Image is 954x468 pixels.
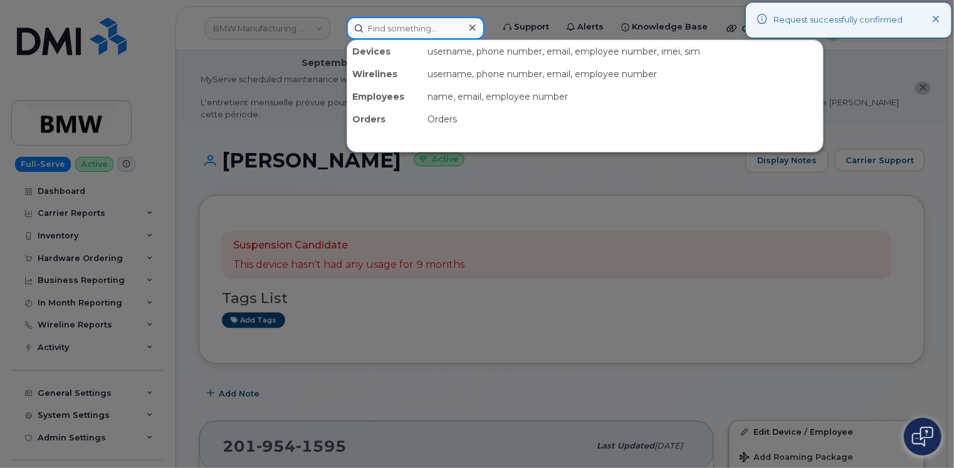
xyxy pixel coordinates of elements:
[347,40,422,63] div: Devices
[347,85,422,108] div: Employees
[773,14,903,26] div: Request successfully confirmed
[347,108,422,130] div: Orders
[422,40,823,63] div: username, phone number, email, employee number, imei, sim
[422,63,823,85] div: username, phone number, email, employee number
[422,85,823,108] div: name, email, employee number
[422,108,823,130] div: Orders
[912,427,933,447] img: Open chat
[347,63,422,85] div: Wirelines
